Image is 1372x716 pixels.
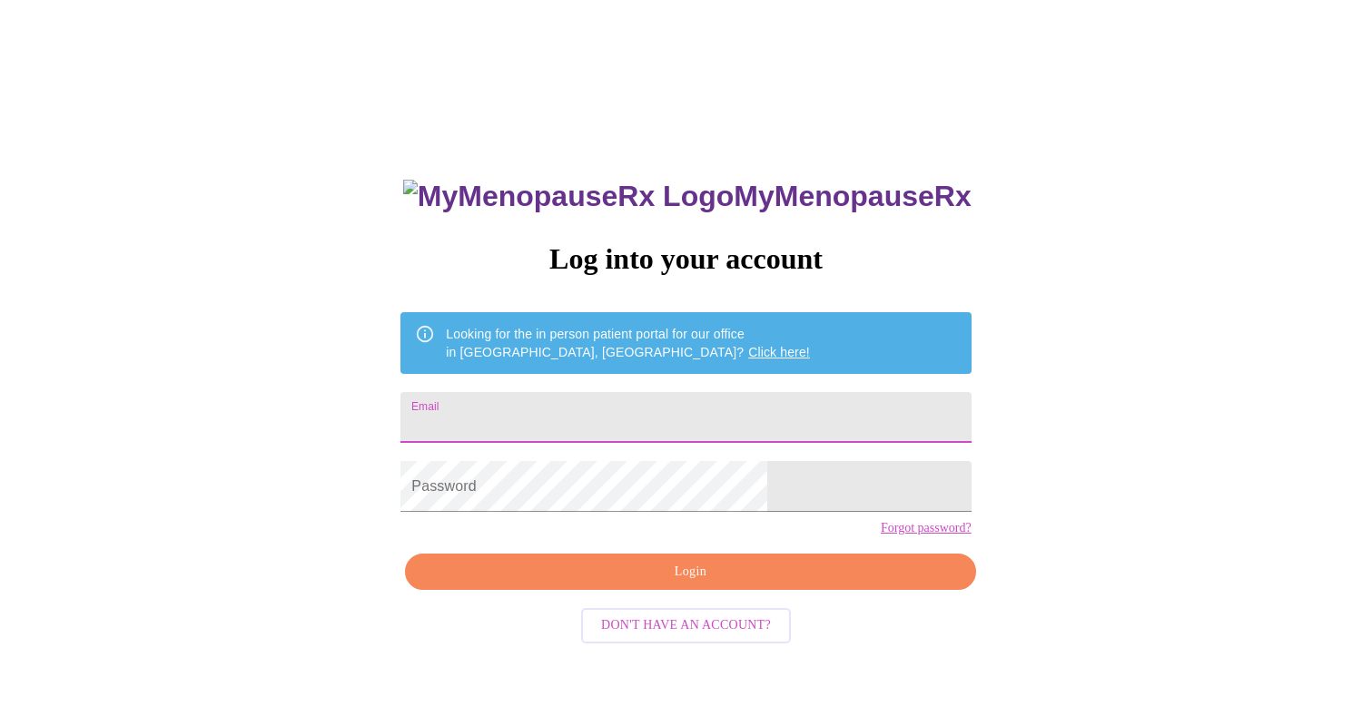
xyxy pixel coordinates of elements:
[748,345,810,359] a: Click here!
[577,616,795,632] a: Don't have an account?
[403,180,734,213] img: MyMenopauseRx Logo
[403,180,972,213] h3: MyMenopauseRx
[601,614,771,637] span: Don't have an account?
[881,521,972,535] a: Forgot password?
[581,608,791,643] button: Don't have an account?
[400,242,971,276] h3: Log into your account
[405,554,975,591] button: Login
[446,318,810,368] div: Looking for the in person patient portal for our office in [GEOGRAPHIC_DATA], [GEOGRAPHIC_DATA]?
[426,561,954,584] span: Login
